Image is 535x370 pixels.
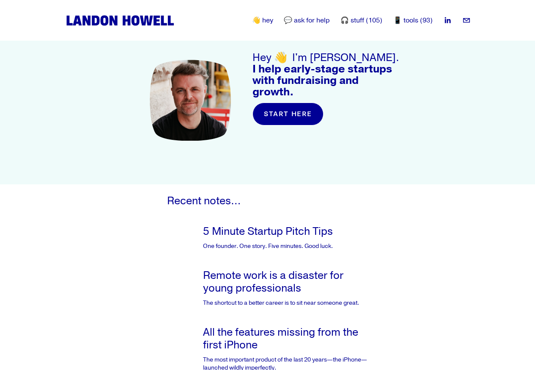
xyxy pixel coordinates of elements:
a: 👋 hey [252,16,273,26]
a: Remote work is a disaster for young professionals [203,269,343,295]
img: Landon Howell [64,14,176,28]
p: The shortcut to a better career is to sit near someone great. [203,299,368,307]
a: All the features missing from the first iPhone [203,325,358,352]
a: All the features missing from the first iPhone [167,326,203,354]
a: 5 Minute Startup Pitch Tips [203,225,333,238]
a: 💬 ask for help [284,16,330,26]
a: start here [252,103,323,125]
p: One founder. One story. Five minutes. Good luck. [203,242,368,250]
a: Remote work is a disaster for young professionals [167,269,203,297]
a: 🎧 stuff (105) [340,16,382,26]
a: 📱 tools (93) [393,16,433,26]
a: landon.howell@gmail.com [462,16,471,25]
a: LinkedIn [443,16,452,25]
h3: Hey 👋 I'm [PERSON_NAME]. [252,52,402,98]
a: 5 Minute Startup Pitch Tips [167,225,203,253]
h3: Recent notes… [167,195,368,207]
strong: I help early-stage startups with fundraising and growth. [252,62,395,99]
